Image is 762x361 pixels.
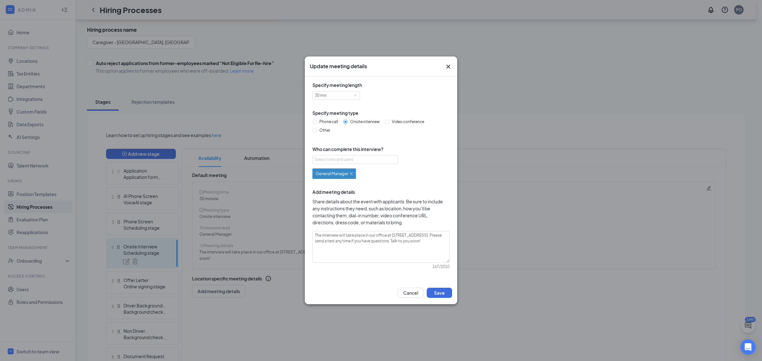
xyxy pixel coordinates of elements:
[316,264,450,270] div: 167 / 2010
[348,119,382,124] span: Onsite interview
[315,91,331,100] div: 30 min
[312,109,450,116] span: Specify meeting type
[312,198,450,226] span: Share details about the event with applicants. Be sure to include any instructions they need, suc...
[312,188,450,195] span: Add meeting details
[312,82,450,89] span: Specify meeting length
[312,231,450,263] textarea: The interview will take place in our office at [STREET_ADDRESS]. Please send a text any time if y...
[316,170,348,177] span: General Manager
[312,146,450,153] span: Who can complete this interview?
[317,128,333,133] span: Other
[310,63,367,70] h3: Update meeting details
[398,288,424,298] button: Cancel
[427,288,452,298] button: Save
[444,63,452,70] button: Close
[740,339,756,355] div: Open Intercom Messenger
[317,119,341,124] span: Phone call
[444,63,452,70] svg: Cross
[389,119,427,124] span: Video conference
[314,156,393,163] div: Select roles and users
